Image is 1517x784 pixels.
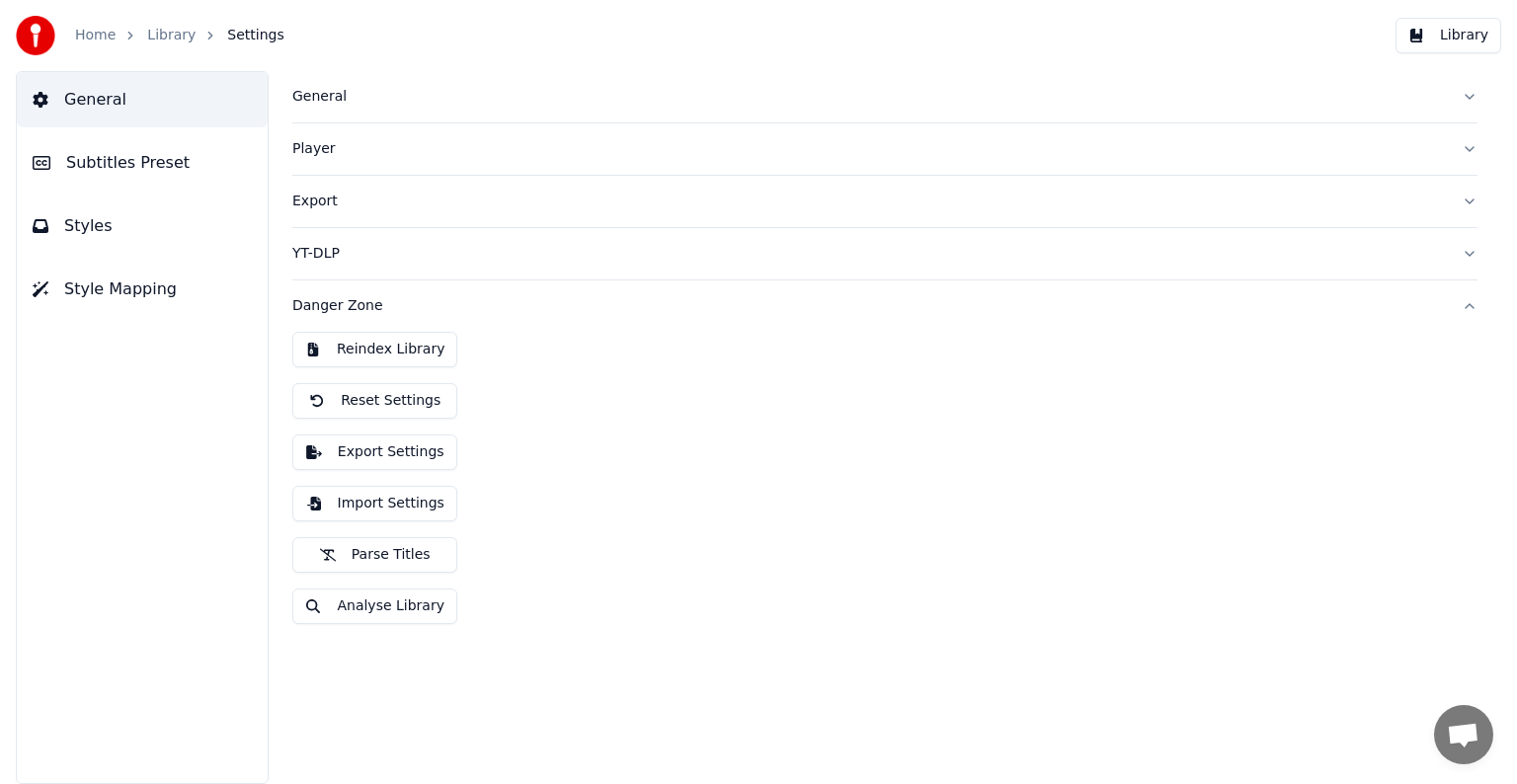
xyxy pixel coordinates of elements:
[17,262,268,317] button: Style Mapping
[292,176,1477,227] button: Export
[292,280,1477,332] button: Danger Zone
[292,383,457,419] button: Reset Settings
[292,332,1477,640] div: Danger Zone
[292,87,1446,107] div: General
[75,26,116,45] a: Home
[292,228,1477,279] button: YT-DLP
[17,135,268,191] button: Subtitles Preset
[147,26,196,45] a: Library
[64,277,177,301] span: Style Mapping
[17,72,268,127] button: General
[227,26,283,45] span: Settings
[66,151,190,175] span: Subtitles Preset
[292,71,1477,122] button: General
[64,214,113,238] span: Styles
[292,139,1446,159] div: Player
[292,123,1477,175] button: Player
[292,244,1446,264] div: YT-DLP
[75,26,284,45] nav: breadcrumb
[292,486,457,521] button: Import Settings
[1396,18,1501,53] button: Library
[292,192,1446,211] div: Export
[292,296,1446,316] div: Danger Zone
[292,434,457,470] button: Export Settings
[292,537,457,573] button: Parse Titles
[292,588,457,624] button: Analyse Library
[16,16,55,55] img: youka
[17,198,268,254] button: Styles
[292,332,457,367] button: Reindex Library
[64,88,126,112] span: General
[1434,705,1493,764] div: Open chat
